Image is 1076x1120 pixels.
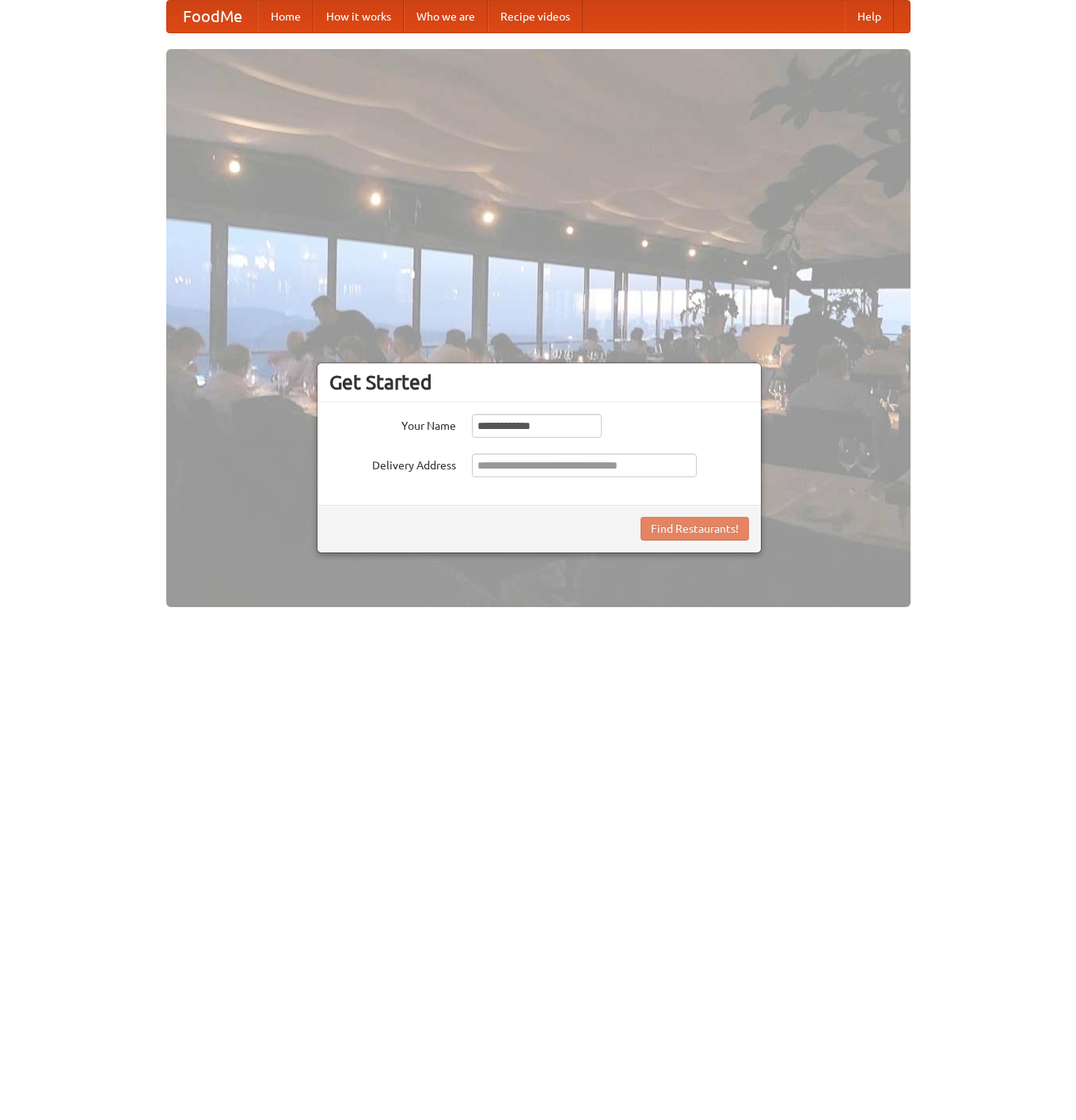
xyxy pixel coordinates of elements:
[167,1,258,32] a: FoodMe
[488,1,583,32] a: Recipe videos
[329,370,749,394] h3: Get Started
[641,517,749,541] button: Find Restaurants!
[329,454,456,473] label: Delivery Address
[258,1,314,32] a: Home
[329,414,456,434] label: Your Name
[845,1,894,32] a: Help
[314,1,404,32] a: How it works
[404,1,488,32] a: Who we are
